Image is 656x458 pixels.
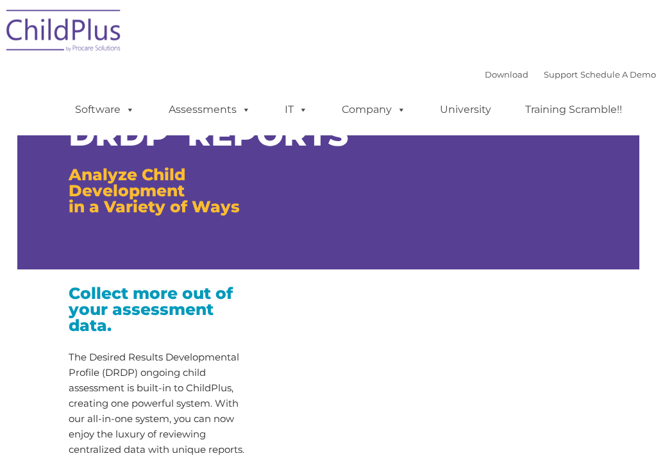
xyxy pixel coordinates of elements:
a: IT [272,97,321,123]
a: Assessments [156,97,264,123]
font: | [485,69,656,80]
a: Support [544,69,578,80]
p: The Desired Results Developmental Profile (DRDP) ongoing child assessment is built-in to ChildPlu... [69,350,246,457]
span: Analyze Child Development [69,165,185,200]
h1: DRDP REPORTS [69,119,246,151]
a: Download [485,69,528,80]
h3: Collect more out of your assessment data. [69,285,246,334]
a: Company [329,97,419,123]
a: Training Scramble!! [512,97,635,123]
a: Schedule A Demo [580,69,656,80]
a: Software [62,97,147,123]
a: University [427,97,504,123]
span: in a Variety of Ways [69,197,240,216]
